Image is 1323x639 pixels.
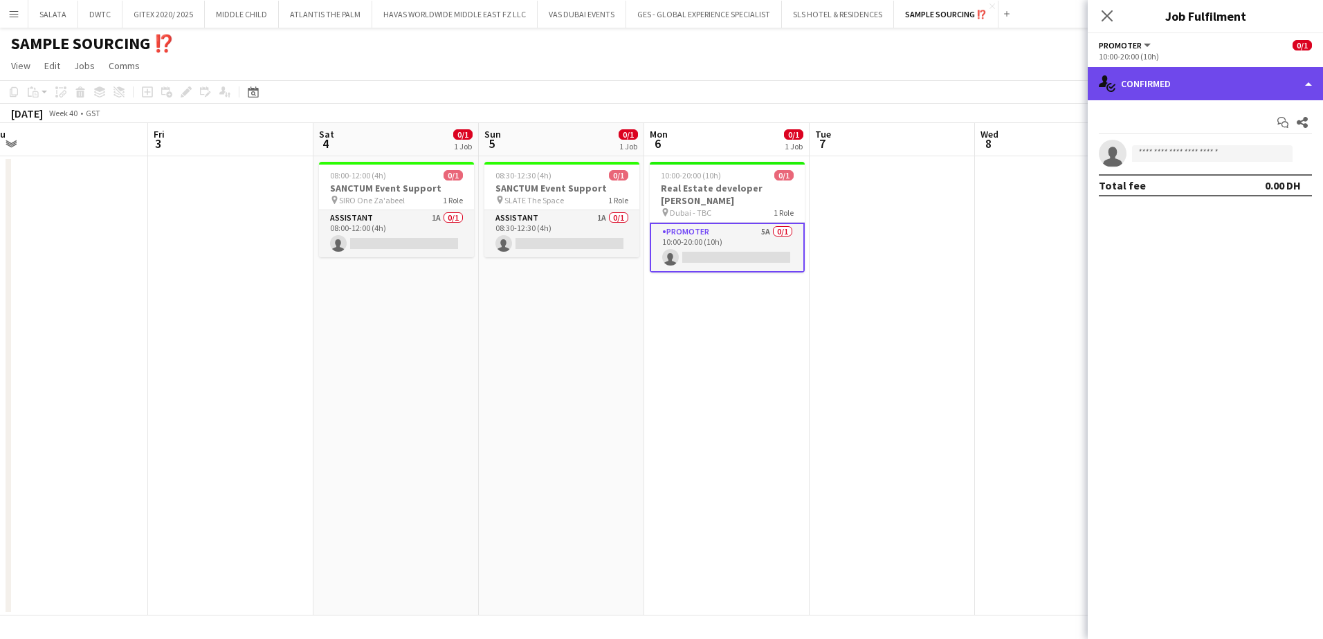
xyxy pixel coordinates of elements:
span: View [11,59,30,72]
span: 5 [482,136,501,151]
span: Wed [980,128,998,140]
h3: Real Estate developer [PERSON_NAME] [650,182,805,207]
div: 1 Job [785,141,803,151]
span: 08:00-12:00 (4h) [330,170,386,180]
app-card-role: Promoter5A0/110:00-20:00 (10h) [650,223,805,272]
span: Fri [154,128,165,140]
h1: SAMPLE SOURCING ⁉️ [11,33,174,54]
h3: Job Fulfilment [1088,7,1323,25]
div: 1 Job [454,141,472,151]
h3: SANCTUM Event Support [484,182,639,194]
span: Jobs [74,59,95,72]
app-job-card: 10:00-20:00 (10h)0/1Real Estate developer [PERSON_NAME] Dubai - TBC1 RolePromoter5A0/110:00-20:00... [650,162,805,272]
h3: SANCTUM Event Support [319,182,474,194]
app-job-card: 08:00-12:00 (4h)0/1SANCTUM Event Support SIRO One Za'abeel1 RoleAssistant1A0/108:00-12:00 (4h) [319,162,474,257]
span: Sat [319,128,334,140]
div: Confirmed [1088,67,1323,100]
button: VAS DUBAI EVENTS [538,1,626,28]
span: Promoter [1099,40,1142,50]
div: [DATE] [11,106,43,120]
span: 0/1 [784,129,803,140]
span: 0/1 [609,170,628,180]
span: 1 Role [774,207,794,218]
span: Tue [815,128,831,140]
span: 3 [152,136,165,151]
span: 10:00-20:00 (10h) [661,170,721,180]
span: Edit [44,59,60,72]
span: 0/1 [444,170,463,180]
span: SIRO One Za'abeel [339,195,405,205]
span: 0/1 [619,129,638,140]
div: GST [86,108,100,118]
button: SALATA [28,1,78,28]
button: SAMPLE SOURCING ⁉️ [894,1,998,28]
span: 4 [317,136,334,151]
button: ATLANTIS THE PALM [279,1,372,28]
a: View [6,57,36,75]
app-card-role: Assistant1A0/108:30-12:30 (4h) [484,210,639,257]
button: Promoter [1099,40,1153,50]
app-card-role: Assistant1A0/108:00-12:00 (4h) [319,210,474,257]
button: MIDDLE CHILD [205,1,279,28]
div: 10:00-20:00 (10h) [1099,51,1312,62]
span: 08:30-12:30 (4h) [495,170,551,180]
span: Comms [109,59,140,72]
span: Sun [484,128,501,140]
app-job-card: 08:30-12:30 (4h)0/1SANCTUM Event Support SLATE The Space1 RoleAssistant1A0/108:30-12:30 (4h) [484,162,639,257]
button: GES - GLOBAL EXPERIENCE SPECIALIST [626,1,782,28]
a: Edit [39,57,66,75]
span: SLATE The Space [504,195,564,205]
span: 0/1 [774,170,794,180]
button: HAVAS WORLDWIDE MIDDLE EAST FZ LLC [372,1,538,28]
a: Jobs [69,57,100,75]
span: 0/1 [453,129,473,140]
span: 1 Role [443,195,463,205]
a: Comms [103,57,145,75]
span: Week 40 [46,108,80,118]
span: 7 [813,136,831,151]
span: 6 [648,136,668,151]
span: Dubai - TBC [670,207,711,218]
div: 1 Job [619,141,637,151]
span: 1 Role [608,195,628,205]
div: 0.00 DH [1265,178,1301,192]
button: DWTC [78,1,122,28]
span: 8 [978,136,998,151]
button: SLS HOTEL & RESIDENCES [782,1,894,28]
button: GITEX 2020/ 2025 [122,1,205,28]
span: Mon [650,128,668,140]
div: Total fee [1099,178,1146,192]
span: 0/1 [1293,40,1312,50]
